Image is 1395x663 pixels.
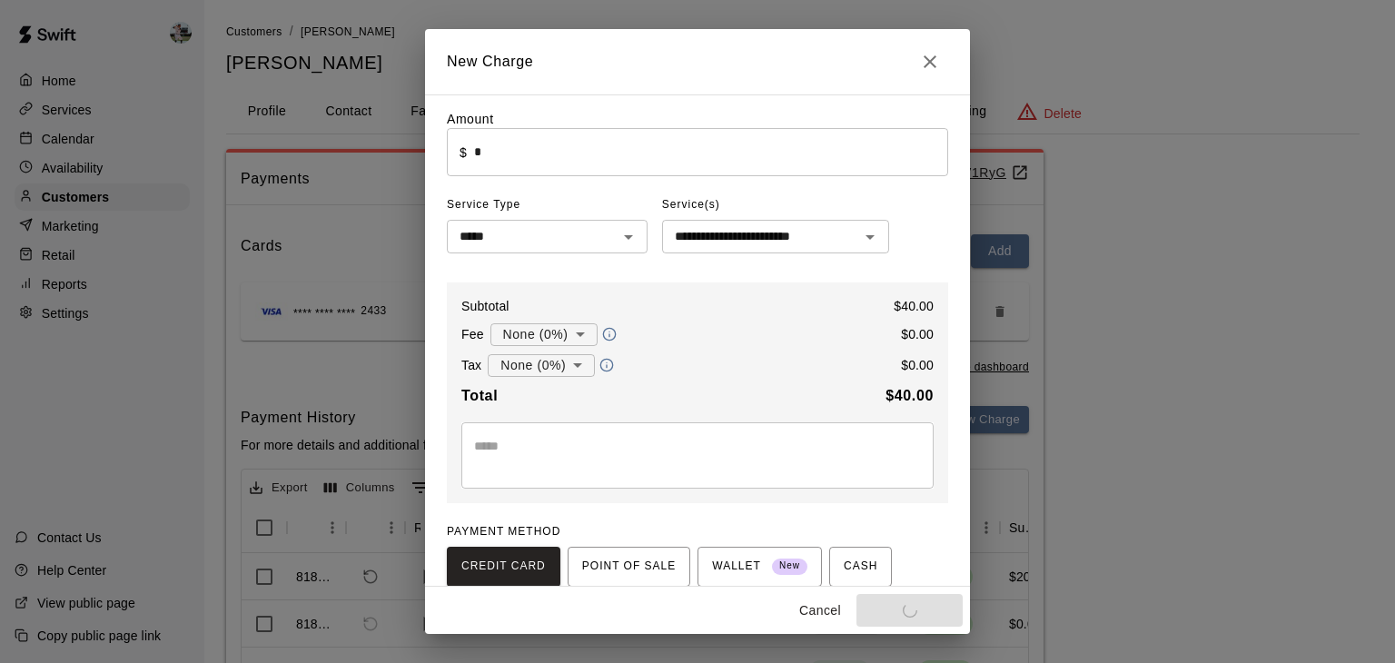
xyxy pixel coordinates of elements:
[568,547,690,587] button: POINT OF SALE
[447,547,560,587] button: CREDIT CARD
[425,29,970,94] h2: New Charge
[461,388,498,403] b: Total
[447,112,494,126] label: Amount
[447,525,560,538] span: PAYMENT METHOD
[461,552,546,581] span: CREDIT CARD
[461,297,510,315] p: Subtotal
[488,349,595,382] div: None (0%)
[772,554,807,579] span: New
[697,547,822,587] button: WALLET New
[447,191,648,220] span: Service Type
[616,224,641,250] button: Open
[829,547,892,587] button: CASH
[885,388,934,403] b: $ 40.00
[912,44,948,80] button: Close
[582,552,676,581] span: POINT OF SALE
[712,552,807,581] span: WALLET
[662,191,720,220] span: Service(s)
[490,318,598,351] div: None (0%)
[461,356,481,374] p: Tax
[460,143,467,162] p: $
[901,325,934,343] p: $ 0.00
[844,552,877,581] span: CASH
[461,325,484,343] p: Fee
[791,594,849,628] button: Cancel
[857,224,883,250] button: Open
[901,356,934,374] p: $ 0.00
[894,297,934,315] p: $ 40.00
